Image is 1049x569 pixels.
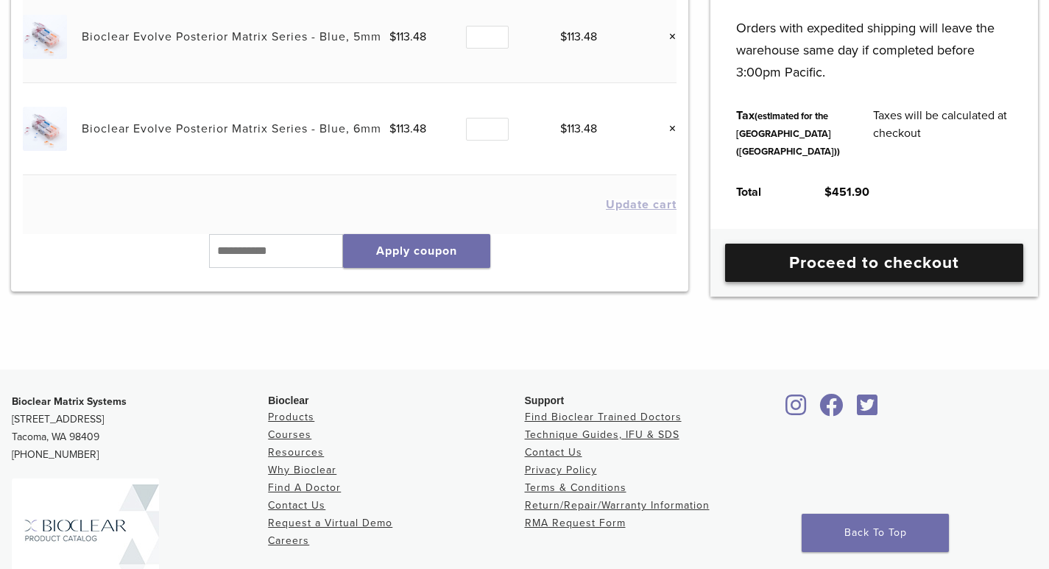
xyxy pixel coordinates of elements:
[268,534,309,547] a: Careers
[23,107,66,150] img: Bioclear Evolve Posterior Matrix Series - Blue, 6mm
[657,27,677,46] a: Remove this item
[725,244,1023,282] a: Proceed to checkout
[824,185,832,199] span: $
[736,110,840,158] small: (estimated for the [GEOGRAPHIC_DATA] ([GEOGRAPHIC_DATA]))
[268,517,392,529] a: Request a Virtual Demo
[23,15,66,58] img: Bioclear Evolve Posterior Matrix Series - Blue, 5mm
[720,172,808,213] th: Total
[268,395,308,406] span: Bioclear
[720,95,857,172] th: Tax
[560,121,567,136] span: $
[12,395,127,408] strong: Bioclear Matrix Systems
[389,29,426,44] bdi: 113.48
[606,199,677,211] button: Update cart
[525,499,710,512] a: Return/Repair/Warranty Information
[268,411,314,423] a: Products
[389,121,396,136] span: $
[268,464,336,476] a: Why Bioclear
[852,403,883,417] a: Bioclear
[525,481,626,494] a: Terms & Conditions
[268,481,341,494] a: Find A Doctor
[82,29,381,44] a: Bioclear Evolve Posterior Matrix Series - Blue, 5mm
[525,411,682,423] a: Find Bioclear Trained Doctors
[802,514,949,552] a: Back To Top
[857,95,1029,172] td: Taxes will be calculated at checkout
[343,234,490,268] button: Apply coupon
[525,517,626,529] a: RMA Request Form
[268,446,324,459] a: Resources
[824,185,869,199] bdi: 451.90
[82,121,381,136] a: Bioclear Evolve Posterior Matrix Series - Blue, 6mm
[657,119,677,138] a: Remove this item
[560,121,597,136] bdi: 113.48
[525,446,582,459] a: Contact Us
[389,121,426,136] bdi: 113.48
[12,393,268,464] p: [STREET_ADDRESS] Tacoma, WA 98409 [PHONE_NUMBER]
[389,29,396,44] span: $
[781,403,812,417] a: Bioclear
[815,403,849,417] a: Bioclear
[560,29,567,44] span: $
[268,499,325,512] a: Contact Us
[525,428,679,441] a: Technique Guides, IFU & SDS
[525,395,565,406] span: Support
[560,29,597,44] bdi: 113.48
[268,428,311,441] a: Courses
[525,464,597,476] a: Privacy Policy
